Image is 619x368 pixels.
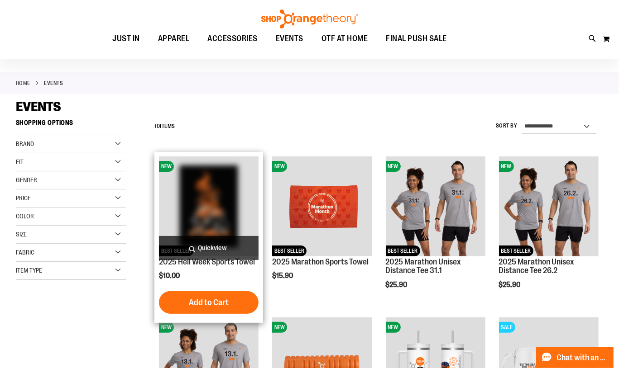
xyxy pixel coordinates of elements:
a: 2025 Marathon Unisex Distance Tee 31.1 [386,257,461,275]
span: $25.90 [499,281,522,289]
a: ACCESSORIES [198,28,267,49]
span: NEW [386,322,401,333]
span: Size [16,231,27,238]
div: product [268,152,376,303]
strong: Shopping Options [16,115,126,135]
h2: Items [154,119,175,133]
span: NEW [272,161,287,172]
span: Gender [16,176,37,184]
a: OTF AT HOME [312,28,377,49]
a: 2025 Marathon Sports TowelNEWBEST SELLER [272,156,372,257]
img: OTF 2025 Hell Week Event Retail [159,156,259,256]
span: EVENTS [16,99,61,114]
a: APPAREL [149,28,199,49]
span: NEW [499,161,514,172]
a: FINAL PUSH SALE [377,28,456,49]
span: Fit [16,158,24,165]
a: OTF 2025 Hell Week Event RetailNEWBEST SELLER [159,156,259,257]
span: Fabric [16,249,34,256]
a: Quickview [159,236,259,260]
strong: EVENTS [44,79,63,87]
label: Sort By [496,122,518,130]
span: BEST SELLER [386,245,420,256]
span: Item Type [16,267,42,274]
button: Chat with an Expert [536,347,614,368]
span: $25.90 [386,281,409,289]
a: 2025 Marathon Unisex Distance Tee 26.2NEWBEST SELLER [499,156,599,257]
span: 10 [154,123,160,129]
div: product [381,152,490,312]
a: 2025 Hell Week Sports Towel [159,257,255,266]
a: 2025 Marathon Unisex Distance Tee 31.1NEWBEST SELLER [386,156,485,257]
span: NEW [272,322,287,333]
span: FINAL PUSH SALE [386,28,447,49]
a: 2025 Marathon Sports Towel [272,257,369,266]
button: Add to Cart [159,291,259,314]
span: $10.00 [159,272,181,280]
a: Home [16,79,30,87]
span: NEW [386,161,401,172]
img: Shop Orangetheory [260,9,360,28]
span: BEST SELLER [272,245,307,256]
span: APPAREL [158,28,190,49]
a: EVENTS [267,28,312,49]
span: OTF AT HOME [321,28,368,49]
span: EVENTS [276,28,303,49]
span: Chat with an Expert [557,354,608,362]
div: product [494,152,603,312]
span: Brand [16,140,34,147]
a: JUST IN [103,28,149,49]
img: 2025 Marathon Unisex Distance Tee 26.2 [499,156,599,256]
span: JUST IN [112,28,140,49]
span: Color [16,212,34,220]
span: ACCESSORIES [207,28,258,49]
span: BEST SELLER [499,245,533,256]
span: NEW [159,322,174,333]
span: SALE [499,322,515,333]
span: $15.90 [272,272,294,280]
div: product [154,152,263,323]
span: Add to Cart [189,297,229,307]
img: 2025 Marathon Unisex Distance Tee 31.1 [386,156,485,256]
img: 2025 Marathon Sports Towel [272,156,372,256]
span: NEW [159,161,174,172]
a: 2025 Marathon Unisex Distance Tee 26.2 [499,257,575,275]
span: Price [16,194,31,202]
